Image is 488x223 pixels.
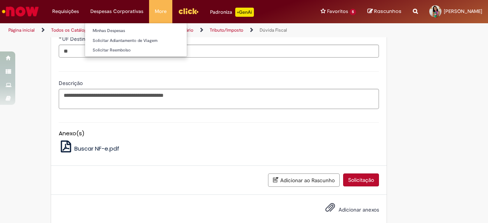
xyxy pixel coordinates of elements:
[374,8,401,15] span: Rascunhos
[74,144,119,152] span: Buscar NF-e.pdf
[51,27,91,33] a: Todos os Catálogos
[210,27,243,33] a: Tributo/Imposto
[59,130,379,137] h5: Anexo(s)
[90,8,143,15] span: Despesas Corporativas
[59,144,120,152] a: Buscar NF-e.pdf
[85,23,187,57] ul: Despesas Corporativas
[1,4,40,19] img: ServiceNow
[339,206,379,213] span: Adicionar anexos
[350,9,356,15] span: 5
[327,8,348,15] span: Favoritos
[155,8,167,15] span: More
[323,201,337,218] button: Adicionar anexos
[368,8,401,15] a: Rascunhos
[268,173,340,187] button: Adicionar ao Rascunho
[85,46,187,55] a: Solicitar Reembolso
[6,23,319,37] ul: Trilhas de página
[235,8,254,17] p: +GenAi
[8,27,35,33] a: Página inicial
[444,8,482,14] span: [PERSON_NAME]
[59,89,379,109] textarea: Descrição
[210,8,254,17] div: Padroniza
[59,36,62,39] span: Obrigatório Preenchido
[52,8,79,15] span: Requisições
[59,45,379,58] input: UF Destino
[62,35,90,42] span: UF Destino
[85,27,187,35] a: Minhas Despesas
[178,5,199,17] img: click_logo_yellow_360x200.png
[260,27,287,33] a: Dúvida Fiscal
[59,80,84,87] span: Descrição
[85,37,187,45] a: Solicitar Adiantamento de Viagem
[343,173,379,186] button: Solicitação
